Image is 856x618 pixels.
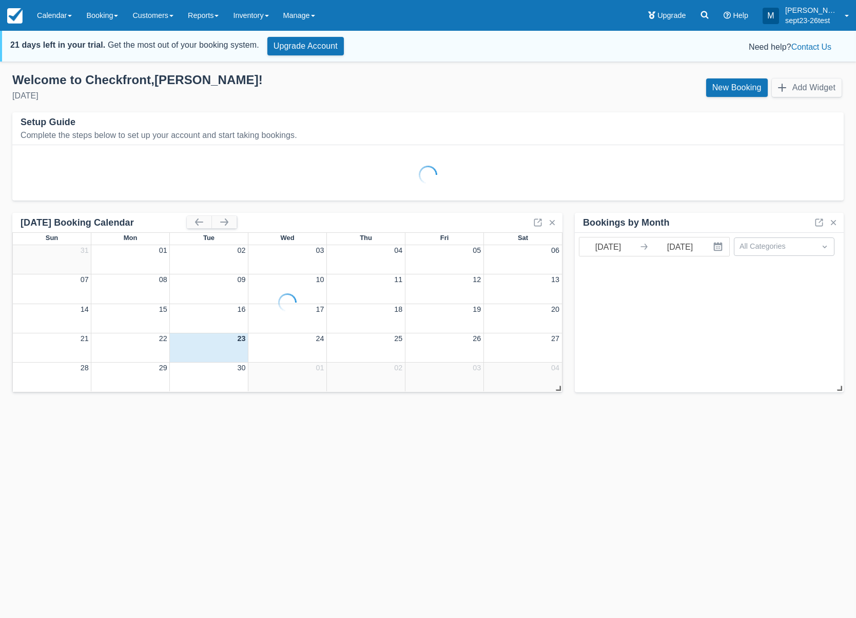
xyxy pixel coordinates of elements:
[791,41,831,53] button: Contact Us
[21,116,75,128] div: Setup Guide
[551,275,559,284] a: 13
[7,8,23,24] img: checkfront-main-nav-mini-logo.png
[316,246,324,254] a: 03
[10,41,105,49] strong: 21 days left in your trial.
[473,364,481,372] a: 03
[473,246,481,254] a: 05
[551,334,559,343] a: 27
[360,41,831,53] div: Need help?
[21,130,352,141] div: Complete the steps below to set up your account and start taking bookings.
[733,11,748,19] span: Help
[763,8,779,24] div: M
[706,78,768,97] a: New Booking
[238,334,246,343] a: 23
[238,246,246,254] a: 02
[238,305,246,313] a: 16
[267,37,344,55] a: Upgrade Account
[394,364,402,372] a: 02
[81,275,89,284] a: 07
[785,5,839,15] p: [PERSON_NAME]
[12,72,420,88] div: Welcome to Checkfront , [PERSON_NAME] !
[238,364,246,372] a: 30
[10,39,259,51] div: Get the most out of your booking system.
[473,305,481,313] a: 19
[551,364,559,372] a: 04
[724,12,731,19] i: Help
[785,15,839,26] p: sept23-26test
[551,305,559,313] a: 20
[473,275,481,284] a: 12
[394,305,402,313] a: 18
[551,246,559,254] a: 06
[579,237,637,256] input: Start Date
[12,90,420,102] div: [DATE]
[316,334,324,343] a: 24
[394,334,402,343] a: 25
[81,246,89,254] a: 31
[159,364,167,372] a: 29
[394,275,402,284] a: 11
[394,246,402,254] a: 04
[772,78,842,97] button: Add Widget
[820,242,830,252] span: Dropdown icon
[316,305,324,313] a: 17
[159,275,167,284] a: 08
[657,11,686,19] span: Upgrade
[651,237,709,256] input: End Date
[473,334,481,343] a: 26
[709,237,729,256] button: Interact with the calendar and add the check-in date for your trip.
[159,246,167,254] a: 01
[81,364,89,372] a: 28
[238,275,246,284] a: 09
[159,334,167,343] a: 22
[81,334,89,343] a: 21
[316,275,324,284] a: 10
[583,217,670,229] div: Bookings by Month
[316,364,324,372] a: 01
[159,305,167,313] a: 15
[81,305,89,313] a: 14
